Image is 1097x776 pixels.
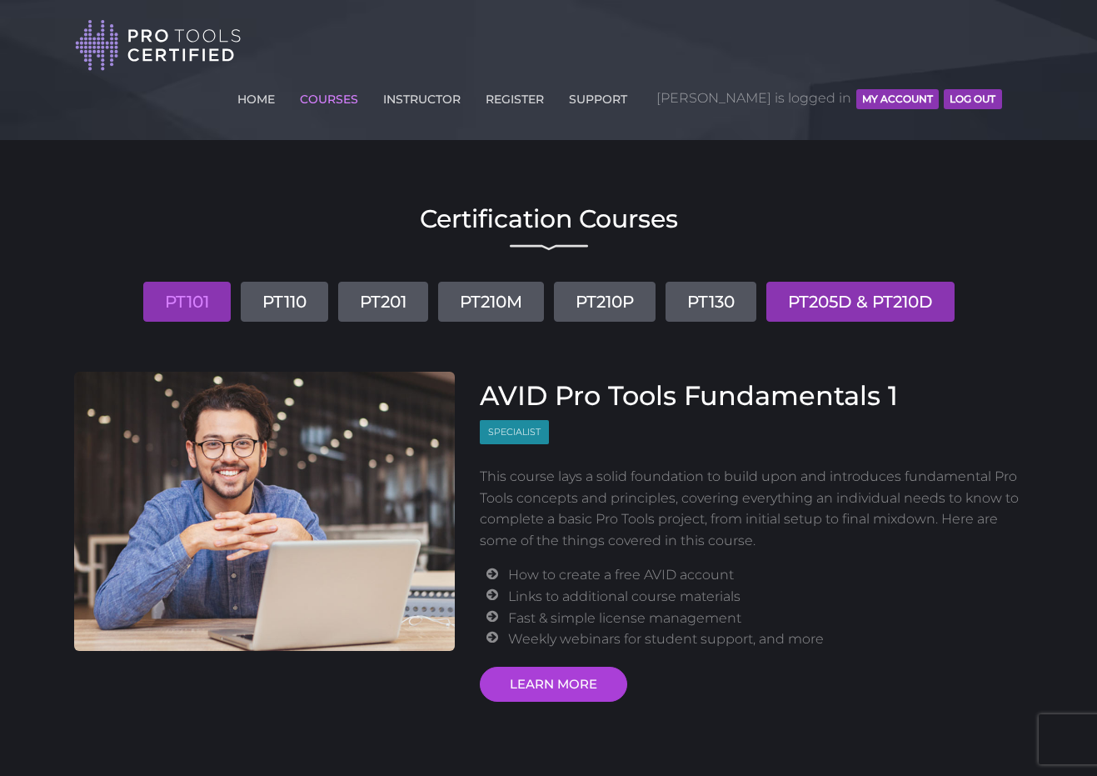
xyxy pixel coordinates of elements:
p: This course lays a solid foundation to build upon and introduces fundamental Pro Tools concepts a... [480,466,1024,551]
a: PT210P [554,282,656,322]
a: PT130 [666,282,756,322]
a: HOME [233,83,279,109]
li: How to create a free AVID account [508,564,1023,586]
a: REGISTER [481,83,548,109]
a: PT205D & PT210D [766,282,955,322]
a: PT101 [143,282,231,322]
span: Specialist [480,420,549,444]
span: [PERSON_NAME] is logged in [656,73,1002,123]
img: Pro Tools Certified Logo [75,18,242,73]
a: PT110 [241,282,328,322]
h3: AVID Pro Tools Fundamentals 1 [480,380,1024,412]
li: Weekly webinars for student support, and more [508,628,1023,650]
img: AVID Pro Tools Fundamentals 1 Course [74,372,456,651]
a: INSTRUCTOR [379,83,465,109]
a: PT201 [338,282,428,322]
button: Log Out [944,89,1001,109]
h2: Certification Courses [74,207,1024,232]
a: PT210M [438,282,544,322]
li: Links to additional course materials [508,586,1023,608]
button: MY ACCOUNT [856,89,939,109]
img: decorative line [510,244,588,251]
a: SUPPORT [565,83,631,109]
li: Fast & simple license management [508,608,1023,629]
a: LEARN MORE [480,667,627,702]
a: COURSES [296,83,362,109]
